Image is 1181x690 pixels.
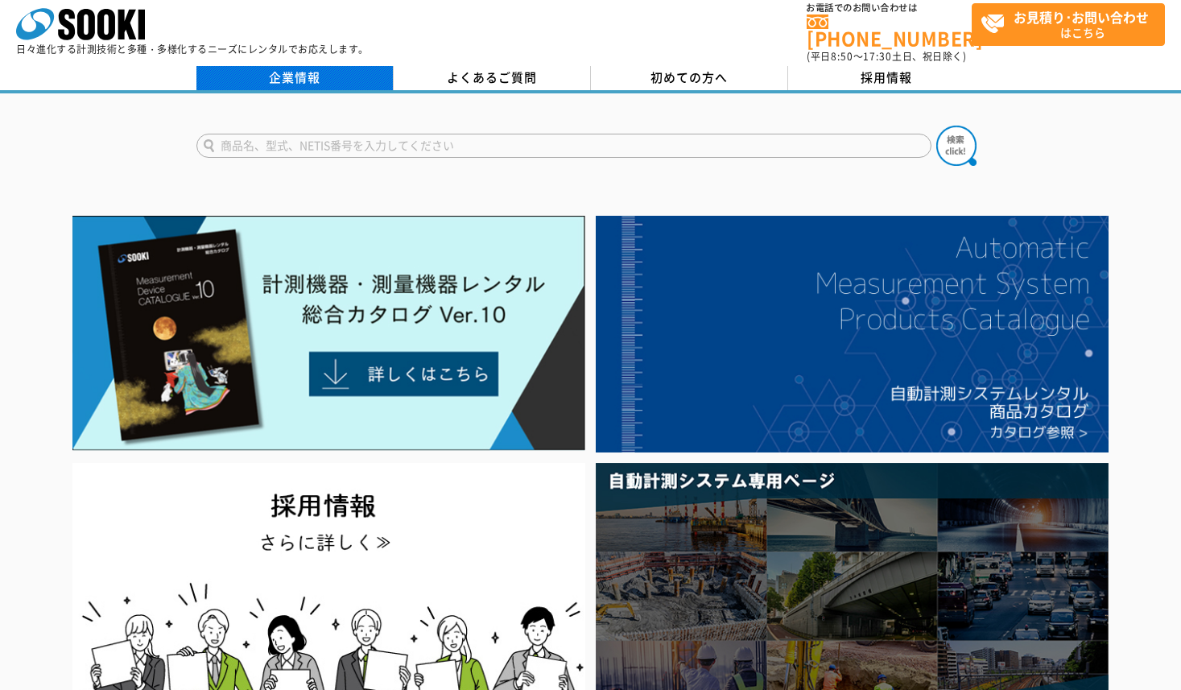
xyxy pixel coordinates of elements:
[196,66,394,90] a: 企業情報
[591,66,788,90] a: 初めての方へ
[807,49,966,64] span: (平日 ～ 土日、祝日除く)
[16,44,369,54] p: 日々進化する計測技術と多種・多様化するニーズにレンタルでお応えします。
[394,66,591,90] a: よくあるご質問
[788,66,985,90] a: 採用情報
[196,134,931,158] input: 商品名、型式、NETIS番号を入力してください
[1014,7,1149,27] strong: お見積り･お問い合わせ
[807,14,972,48] a: [PHONE_NUMBER]
[981,4,1164,44] span: はこちら
[650,68,728,86] span: 初めての方へ
[863,49,892,64] span: 17:30
[72,216,585,451] img: Catalog Ver10
[831,49,853,64] span: 8:50
[972,3,1165,46] a: お見積り･お問い合わせはこちら
[807,3,972,13] span: お電話でのお問い合わせは
[936,126,977,166] img: btn_search.png
[596,216,1109,452] img: 自動計測システムカタログ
